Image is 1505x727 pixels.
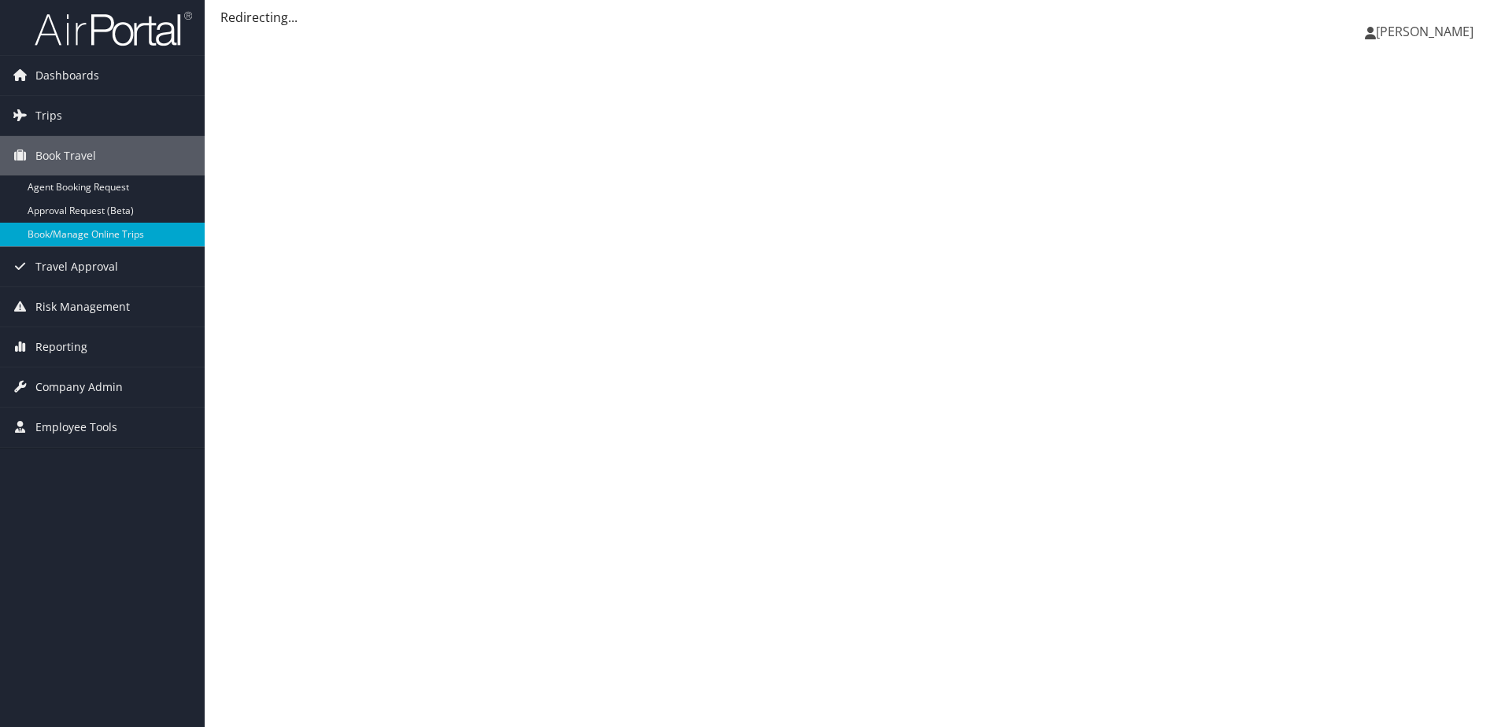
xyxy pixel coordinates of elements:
[35,96,62,135] span: Trips
[220,8,1489,27] div: Redirecting...
[35,408,117,447] span: Employee Tools
[35,327,87,367] span: Reporting
[1365,8,1489,55] a: [PERSON_NAME]
[35,10,192,47] img: airportal-logo.png
[35,367,123,407] span: Company Admin
[35,247,118,286] span: Travel Approval
[35,56,99,95] span: Dashboards
[35,136,96,175] span: Book Travel
[35,287,130,327] span: Risk Management
[1376,23,1474,40] span: [PERSON_NAME]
